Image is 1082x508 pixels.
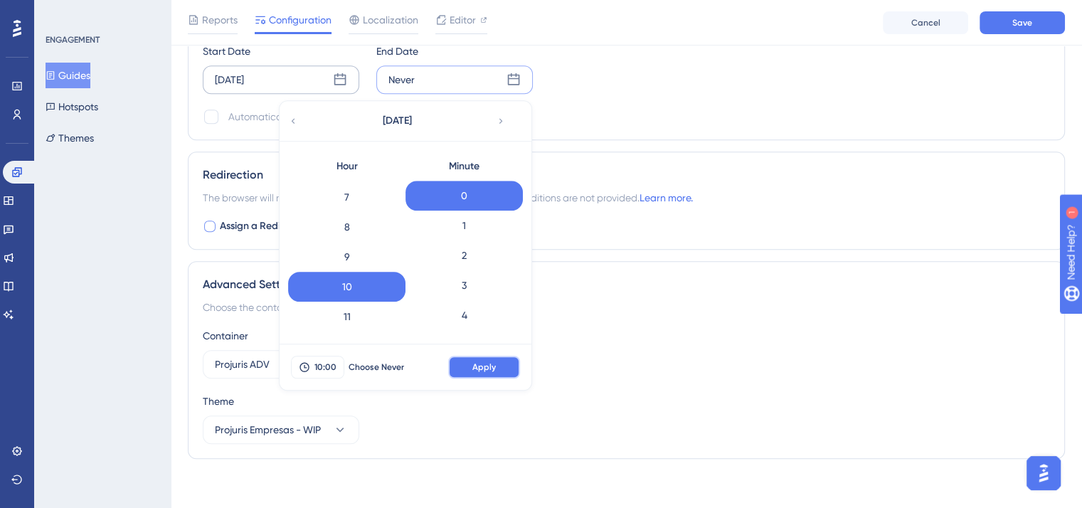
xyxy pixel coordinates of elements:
[405,211,523,240] div: 1
[405,300,523,330] div: 4
[269,11,332,28] span: Configuration
[405,152,523,181] div: Minute
[640,192,693,203] a: Learn more.
[228,108,521,125] div: Automatically set as “Inactive” when the scheduled period is over.
[376,43,533,60] div: End Date
[203,276,1050,293] div: Advanced Settings
[215,421,321,438] span: Projuris Empresas - WIP
[1012,17,1032,28] span: Save
[383,112,412,129] span: [DATE]
[288,272,405,302] div: 10
[203,327,1050,344] div: Container
[215,356,270,373] span: Projuris ADV
[291,356,344,379] button: 10:00
[288,152,405,181] div: Hour
[363,11,418,28] span: Localization
[33,4,89,21] span: Need Help?
[405,330,523,360] div: 5
[203,299,1050,316] div: Choose the container and theme for the guide.
[203,43,359,60] div: Start Date
[448,356,520,379] button: Apply
[980,11,1065,34] button: Save
[203,189,693,206] span: The browser will redirect to the “Redirection URL” when the Targeting Conditions are not provided.
[883,11,968,34] button: Cancel
[1022,452,1065,494] iframe: UserGuiding AI Assistant Launcher
[202,11,238,28] span: Reports
[450,11,476,28] span: Editor
[203,416,359,444] button: Projuris Empresas - WIP
[46,125,94,151] button: Themes
[344,356,408,379] button: Choose Never
[472,361,496,373] span: Apply
[215,71,244,88] div: [DATE]
[288,182,405,212] div: 7
[405,240,523,270] div: 2
[288,302,405,332] div: 11
[405,270,523,300] div: 3
[46,34,100,46] div: ENGAGEMENT
[46,63,90,88] button: Guides
[99,7,103,18] div: 1
[911,17,940,28] span: Cancel
[288,242,405,272] div: 9
[203,393,1050,410] div: Theme
[314,361,336,373] span: 10:00
[288,212,405,242] div: 8
[349,361,404,373] span: Choose Never
[220,218,332,235] span: Assign a Redirection URL
[288,332,405,361] div: 12
[203,166,1050,184] div: Redirection
[388,71,415,88] div: Never
[203,350,359,379] button: Projuris ADV
[405,181,523,211] div: 0
[326,107,468,135] button: [DATE]
[46,94,98,120] button: Hotspots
